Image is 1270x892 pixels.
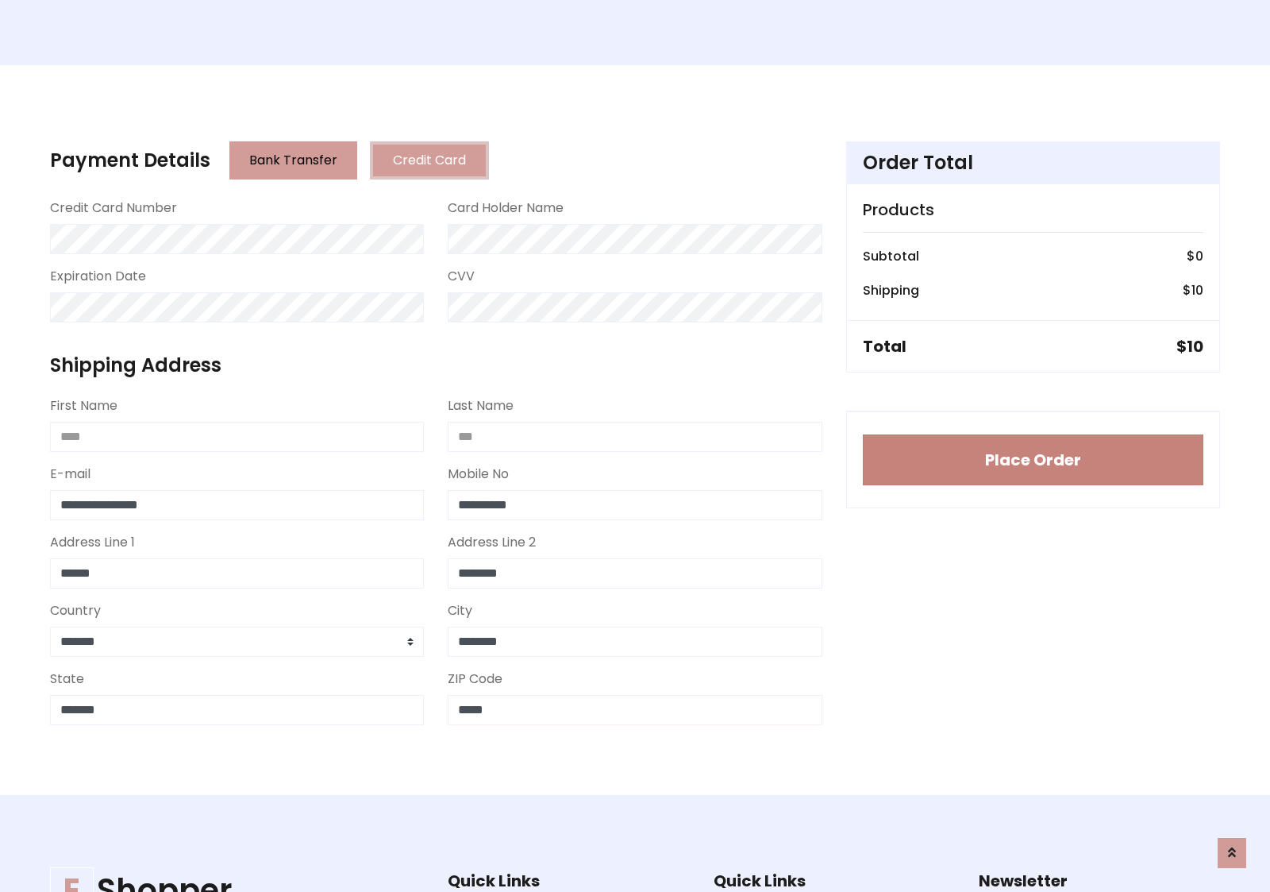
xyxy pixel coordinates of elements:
label: Last Name [448,396,514,415]
button: Bank Transfer [229,141,357,180]
label: Credit Card Number [50,199,177,218]
button: Place Order [863,434,1203,485]
span: 10 [1187,335,1203,357]
h5: $ [1176,337,1203,356]
label: First Name [50,396,117,415]
h6: Shipping [863,283,919,298]
label: City [448,601,472,620]
label: Address Line 1 [50,533,135,552]
label: CVV [448,267,475,286]
span: 10 [1191,281,1203,299]
h5: Quick Links [448,871,689,890]
label: Expiration Date [50,267,146,286]
h5: Total [863,337,906,356]
label: ZIP Code [448,670,502,689]
h6: $ [1183,283,1203,298]
label: Country [50,601,101,620]
label: Card Holder Name [448,199,564,218]
h4: Payment Details [50,149,210,172]
label: Address Line 2 [448,533,536,552]
h6: $ [1187,249,1203,264]
h6: Subtotal [863,249,919,264]
label: Mobile No [448,465,509,484]
label: State [50,670,84,689]
h4: Order Total [863,152,1203,175]
h4: Shipping Address [50,354,822,377]
label: E-mail [50,465,90,484]
h5: Newsletter [979,871,1220,890]
span: 0 [1195,247,1203,265]
h5: Quick Links [714,871,955,890]
h5: Products [863,200,1203,219]
button: Credit Card [370,141,489,180]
